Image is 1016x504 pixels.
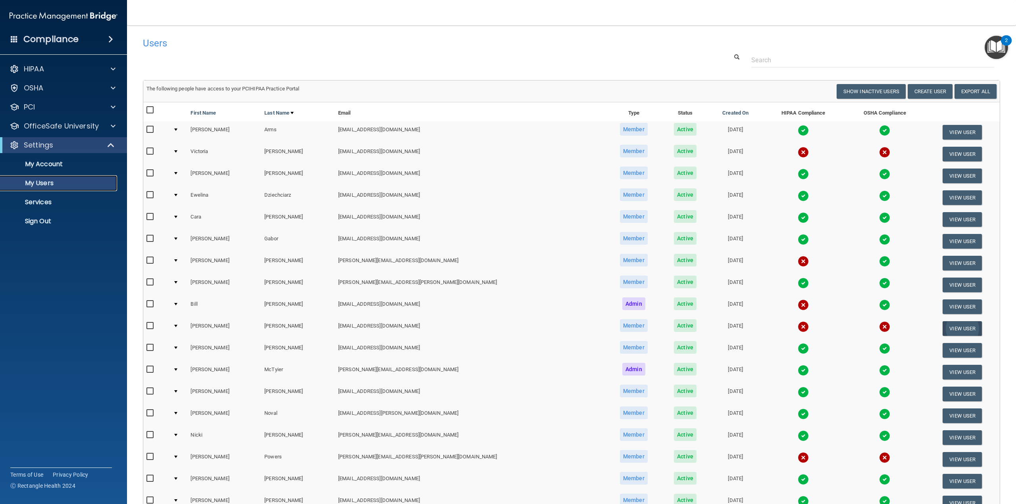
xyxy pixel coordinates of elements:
td: [EMAIL_ADDRESS][DOMAIN_NAME] [335,143,606,165]
button: View User [943,365,982,379]
span: Active [674,363,697,376]
span: Active [674,319,697,332]
span: Active [674,167,697,179]
img: cross.ca9f0e7f.svg [879,147,890,158]
a: Terms of Use [10,471,43,479]
span: Admin [622,297,645,310]
button: View User [943,147,982,161]
a: Privacy Policy [53,471,89,479]
button: Show Inactive Users [837,84,906,99]
button: View User [943,278,982,292]
a: Last Name [264,108,294,118]
td: [EMAIL_ADDRESS][DOMAIN_NAME] [335,121,606,143]
p: PCI [24,102,35,112]
img: tick.e7d51cea.svg [798,234,809,245]
td: [PERSON_NAME] [261,274,335,296]
td: [DATE] [709,361,762,383]
img: tick.e7d51cea.svg [879,169,890,180]
td: Bill [187,296,261,318]
td: [PERSON_NAME] [261,427,335,448]
span: Ⓒ Rectangle Health 2024 [10,482,75,490]
h4: Users [143,38,638,48]
td: [PERSON_NAME] [261,296,335,318]
span: Active [674,428,697,441]
span: Active [674,145,697,157]
img: tick.e7d51cea.svg [879,190,890,201]
a: PCI [10,102,115,112]
button: View User [943,321,982,336]
img: cross.ca9f0e7f.svg [798,299,809,310]
td: [PERSON_NAME] [261,339,335,361]
img: PMB logo [10,8,117,24]
td: Cara [187,209,261,230]
td: [DATE] [709,143,762,165]
td: [PERSON_NAME] [187,318,261,339]
button: View User [943,299,982,314]
a: Export All [954,84,997,99]
span: The following people have access to your PCIHIPAA Practice Portal [146,86,300,92]
td: Noval [261,405,335,427]
button: View User [943,387,982,401]
img: cross.ca9f0e7f.svg [798,321,809,332]
td: [EMAIL_ADDRESS][DOMAIN_NAME] [335,470,606,492]
td: [DATE] [709,318,762,339]
span: Admin [622,363,645,376]
span: Member [620,319,648,332]
span: Member [620,145,648,157]
td: [PERSON_NAME] [187,121,261,143]
td: [PERSON_NAME] [187,274,261,296]
p: OfficeSafe University [24,121,99,131]
td: [EMAIL_ADDRESS][DOMAIN_NAME] [335,318,606,339]
span: Active [674,385,697,397]
td: [EMAIL_ADDRESS][DOMAIN_NAME] [335,230,606,252]
td: [PERSON_NAME] [261,470,335,492]
td: Gabor [261,230,335,252]
span: Member [620,428,648,441]
th: OSHA Compliance [845,102,925,121]
span: Member [620,276,648,288]
p: HIPAA [24,64,44,74]
img: tick.e7d51cea.svg [879,474,890,485]
span: Member [620,123,648,136]
span: Active [674,341,697,354]
span: Active [674,188,697,201]
td: [DATE] [709,427,762,448]
td: [PERSON_NAME] [187,405,261,427]
td: [EMAIL_ADDRESS][DOMAIN_NAME] [335,187,606,209]
td: [DATE] [709,230,762,252]
td: Ewelina [187,187,261,209]
th: Type [606,102,662,121]
td: [PERSON_NAME] [187,252,261,274]
span: Member [620,232,648,245]
button: View User [943,430,982,445]
span: Member [620,385,648,397]
td: [DATE] [709,383,762,405]
button: View User [943,408,982,423]
td: [PERSON_NAME] [261,165,335,187]
td: [PERSON_NAME][EMAIL_ADDRESS][DOMAIN_NAME] [335,427,606,448]
td: Victoria [187,143,261,165]
a: OSHA [10,83,115,93]
span: Active [674,297,697,310]
button: View User [943,169,982,183]
td: [DATE] [709,274,762,296]
h4: Compliance [23,34,79,45]
td: [PERSON_NAME] [187,470,261,492]
th: Email [335,102,606,121]
td: [EMAIL_ADDRESS][DOMAIN_NAME] [335,165,606,187]
img: tick.e7d51cea.svg [879,299,890,310]
img: tick.e7d51cea.svg [879,212,890,223]
img: tick.e7d51cea.svg [879,343,890,354]
a: OfficeSafe University [10,121,115,131]
img: tick.e7d51cea.svg [879,408,890,420]
img: tick.e7d51cea.svg [798,278,809,289]
img: tick.e7d51cea.svg [879,430,890,441]
img: tick.e7d51cea.svg [879,256,890,267]
td: [DATE] [709,405,762,427]
td: [PERSON_NAME][EMAIL_ADDRESS][PERSON_NAME][DOMAIN_NAME] [335,448,606,470]
button: View User [943,343,982,358]
a: Settings [10,140,115,150]
img: tick.e7d51cea.svg [798,343,809,354]
a: First Name [190,108,216,118]
img: tick.e7d51cea.svg [879,125,890,136]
